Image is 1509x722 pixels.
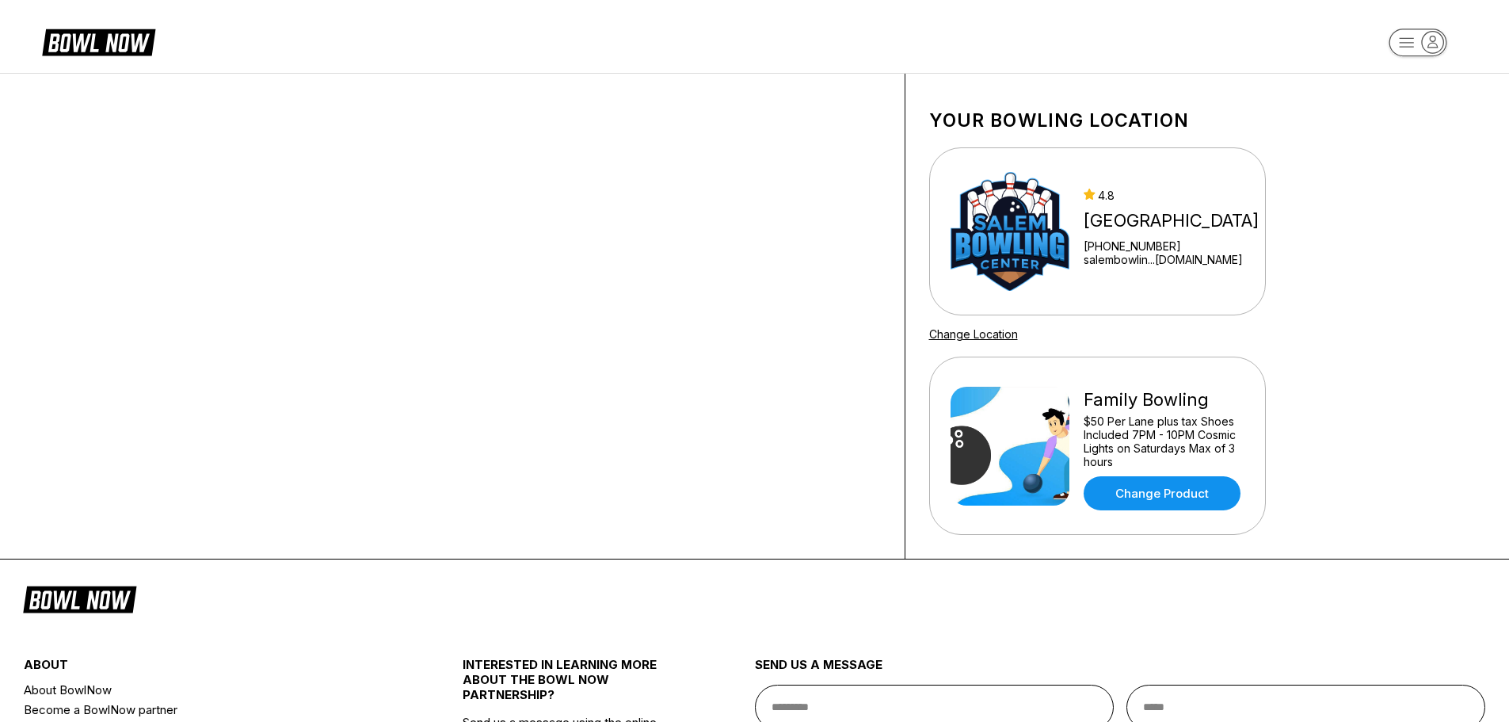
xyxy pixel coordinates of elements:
div: $50 Per Lane plus tax Shoes Included 7PM - 10PM Cosmic Lights on Saturdays Max of 3 hours [1084,414,1244,468]
div: INTERESTED IN LEARNING MORE ABOUT THE BOWL NOW PARTNERSHIP? [463,657,682,715]
img: Salem Bowling Center [951,172,1069,291]
a: salembowlin...[DOMAIN_NAME] [1084,253,1259,266]
div: 4.8 [1084,189,1259,202]
a: Change Location [929,327,1018,341]
div: [PHONE_NUMBER] [1084,239,1259,253]
img: Family Bowling [951,387,1069,506]
div: send us a message [755,657,1486,685]
div: [GEOGRAPHIC_DATA] [1084,210,1259,231]
a: Become a BowlNow partner [24,700,389,720]
a: About BowlNow [24,680,389,700]
div: Family Bowling [1084,389,1244,411]
div: about [24,657,389,680]
a: Change Product [1084,476,1240,510]
h1: Your bowling location [929,109,1266,132]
